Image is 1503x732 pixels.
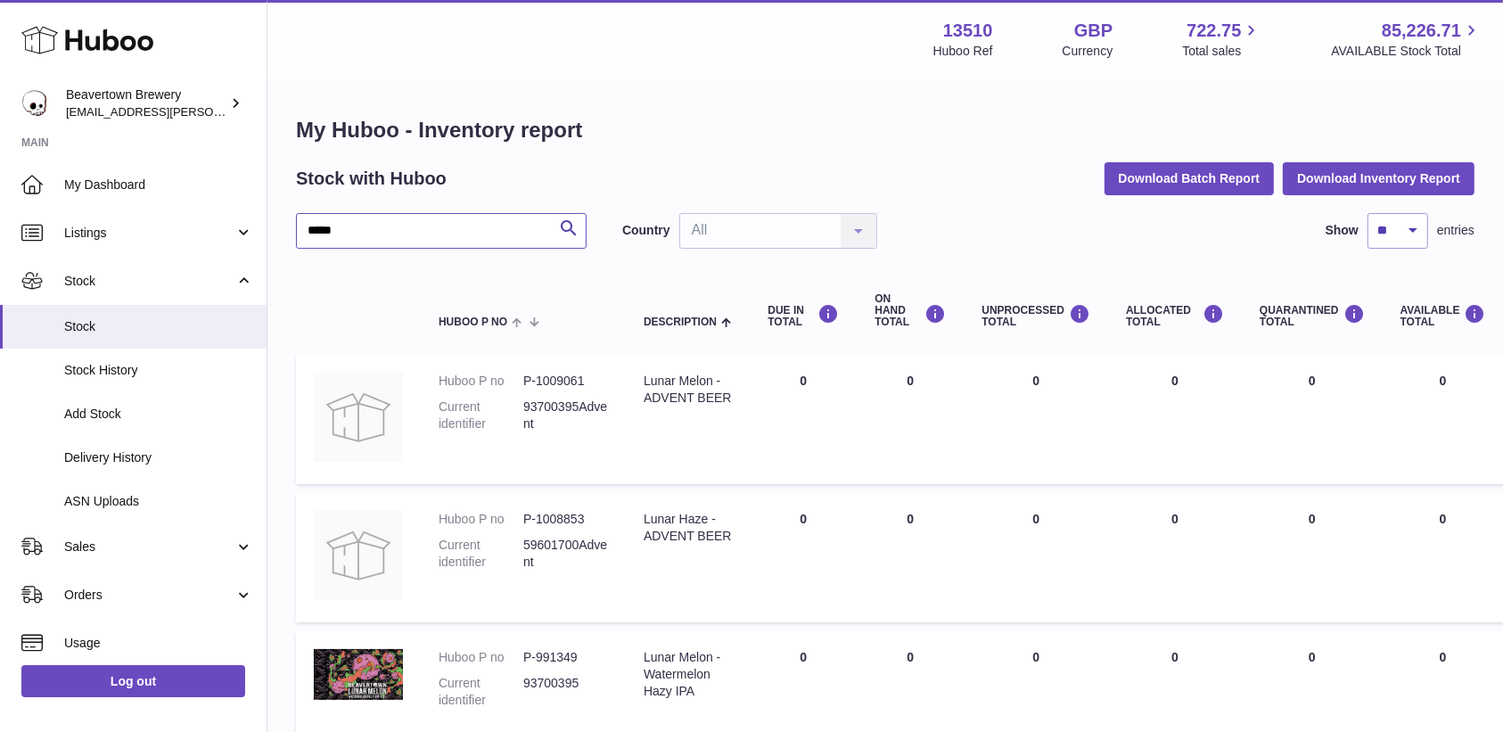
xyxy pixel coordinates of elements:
span: Add Stock [64,406,253,423]
dd: 93700395Advent [523,399,608,432]
div: Lunar Melon - ADVENT BEER [644,373,732,407]
dd: P-1008853 [523,511,608,528]
div: DUE IN TOTAL [768,304,839,328]
dt: Current identifier [439,675,523,709]
img: product image [314,373,403,462]
span: entries [1437,222,1474,239]
div: UNPROCESSED Total [981,304,1090,328]
dd: P-1009061 [523,373,608,390]
span: Stock [64,318,253,335]
td: 0 [964,493,1108,622]
button: Download Inventory Report [1283,162,1474,194]
label: Show [1326,222,1359,239]
img: kit.lowe@beavertownbrewery.co.uk [21,90,48,117]
span: My Dashboard [64,177,253,193]
span: Stock [64,273,234,290]
td: 0 [857,355,964,484]
div: Currency [1063,43,1113,60]
span: Usage [64,635,253,652]
div: QUARANTINED Total [1260,304,1365,328]
dt: Current identifier [439,537,523,571]
dt: Current identifier [439,399,523,432]
div: Huboo Ref [933,43,993,60]
dd: 93700395 [523,675,608,709]
img: product image [314,649,403,700]
td: 0 [750,355,857,484]
div: AVAILABLE Total [1400,304,1486,328]
span: Huboo P no [439,317,507,328]
span: Orders [64,587,234,604]
div: Lunar Melon - Watermelon Hazy IPA [644,649,732,700]
dt: Huboo P no [439,511,523,528]
td: 0 [1108,493,1242,622]
span: 0 [1309,374,1316,388]
td: 0 [857,493,964,622]
dt: Huboo P no [439,649,523,666]
span: Description [644,317,717,328]
dd: P-991349 [523,649,608,666]
span: Total sales [1182,43,1261,60]
label: Country [622,222,670,239]
span: Stock History [64,362,253,379]
div: Lunar Haze - ADVENT BEER [644,511,732,545]
span: [EMAIL_ADDRESS][PERSON_NAME][DOMAIN_NAME] [66,104,357,119]
h1: My Huboo - Inventory report [296,116,1474,144]
img: product image [314,511,403,600]
span: Listings [64,225,234,242]
a: 85,226.71 AVAILABLE Stock Total [1331,19,1482,60]
span: 85,226.71 [1382,19,1461,43]
span: 722.75 [1187,19,1241,43]
strong: GBP [1074,19,1113,43]
strong: 13510 [943,19,993,43]
span: AVAILABLE Stock Total [1331,43,1482,60]
div: ALLOCATED Total [1126,304,1224,328]
span: Sales [64,539,234,555]
div: ON HAND Total [875,293,946,329]
span: ASN Uploads [64,493,253,510]
div: Beavertown Brewery [66,86,226,120]
a: Log out [21,665,245,697]
span: 0 [1309,512,1316,526]
td: 0 [1108,355,1242,484]
td: 0 [964,355,1108,484]
span: 0 [1309,650,1316,664]
h2: Stock with Huboo [296,167,447,191]
a: 722.75 Total sales [1182,19,1261,60]
button: Download Batch Report [1105,162,1275,194]
dd: 59601700Advent [523,537,608,571]
span: Delivery History [64,449,253,466]
td: 0 [750,493,857,622]
dt: Huboo P no [439,373,523,390]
